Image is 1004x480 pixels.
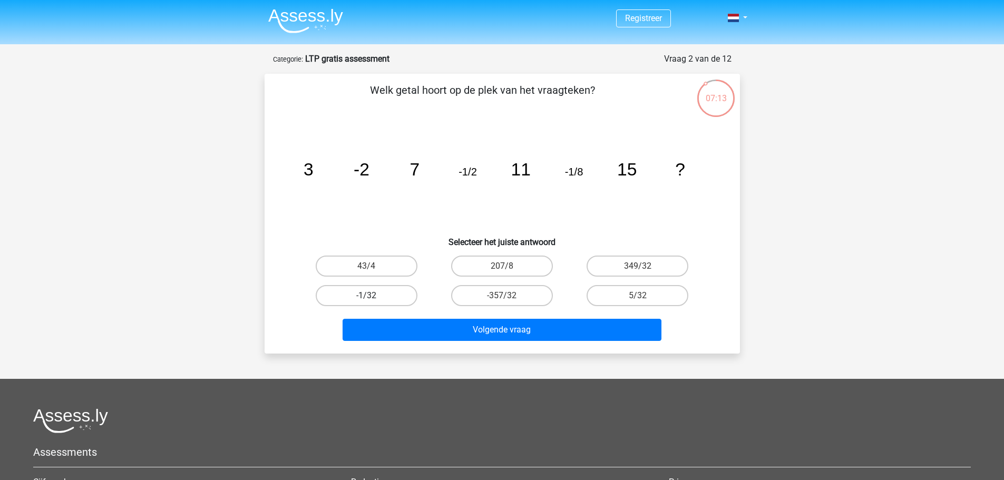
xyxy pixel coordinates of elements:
tspan: 3 [303,160,313,179]
img: Assessly [268,8,343,33]
h6: Selecteer het juiste antwoord [281,229,723,247]
div: 07:13 [696,79,736,105]
tspan: -1/8 [564,166,583,178]
tspan: ? [675,160,685,179]
label: -357/32 [451,285,553,306]
div: Vraag 2 van de 12 [664,53,732,65]
tspan: 15 [617,160,637,179]
a: Registreer [625,13,662,23]
small: Categorie: [273,55,303,63]
label: 207/8 [451,256,553,277]
tspan: -2 [354,160,369,179]
tspan: 7 [410,160,420,179]
label: -1/32 [316,285,417,306]
img: Assessly logo [33,408,108,433]
strong: LTP gratis assessment [305,54,389,64]
tspan: 11 [511,160,530,179]
label: 43/4 [316,256,417,277]
p: Welk getal hoort op de plek van het vraagteken? [281,82,684,114]
label: 349/32 [587,256,688,277]
tspan: -1/2 [459,166,477,178]
label: 5/32 [587,285,688,306]
h5: Assessments [33,446,971,458]
button: Volgende vraag [343,319,661,341]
